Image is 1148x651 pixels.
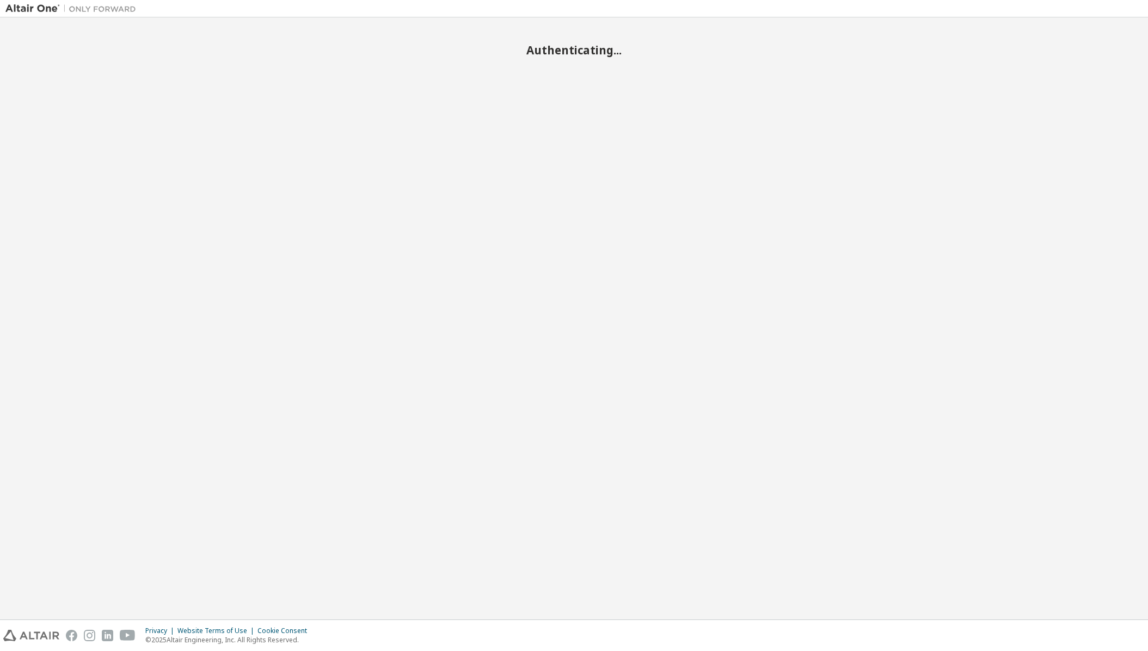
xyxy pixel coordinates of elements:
img: instagram.svg [84,630,95,641]
img: facebook.svg [66,630,77,641]
div: Cookie Consent [257,627,314,635]
p: © 2025 Altair Engineering, Inc. All Rights Reserved. [145,635,314,644]
div: Website Terms of Use [177,627,257,635]
img: linkedin.svg [102,630,113,641]
div: Privacy [145,627,177,635]
img: Altair One [5,3,142,14]
img: youtube.svg [120,630,136,641]
img: altair_logo.svg [3,630,59,641]
h2: Authenticating... [5,43,1143,57]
